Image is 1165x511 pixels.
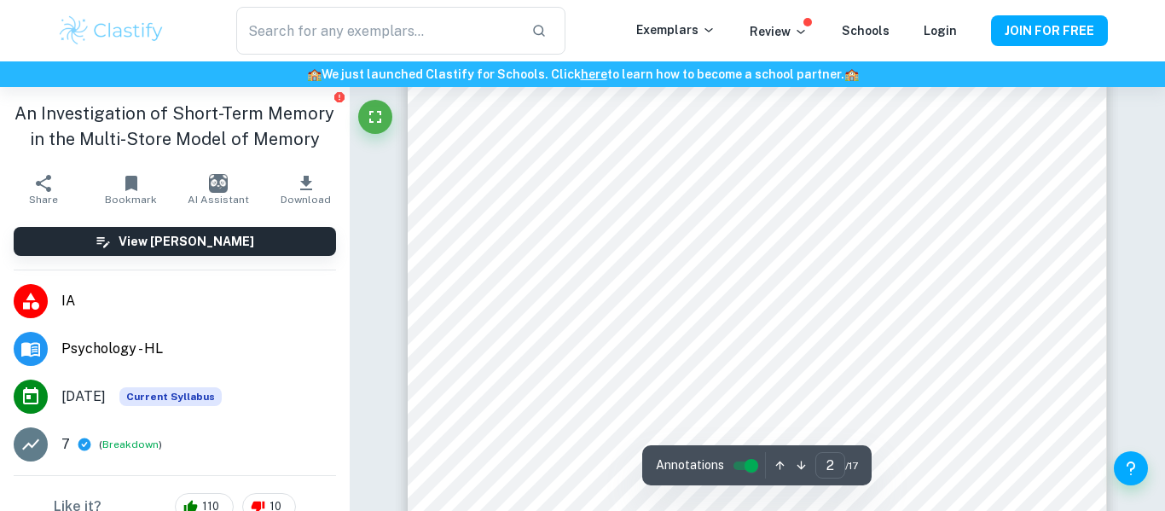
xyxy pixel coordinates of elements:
h6: We just launched Clastify for Schools. Click to learn how to become a school partner. [3,65,1162,84]
span: ( ) [99,437,162,453]
button: Help and Feedback [1114,451,1148,485]
span: 🏫 [307,67,322,81]
span: [DATE] [61,386,106,407]
span: Annotations [656,456,724,474]
span: IA [61,291,336,311]
button: JOIN FOR FREE [991,15,1108,46]
div: This exemplar is based on the current syllabus. Feel free to refer to it for inspiration/ideas wh... [119,387,222,406]
span: 🏫 [844,67,859,81]
img: Clastify logo [57,14,165,48]
span: / 17 [845,458,858,473]
p: 7 [61,434,70,455]
span: Psychology - HL [61,339,336,359]
a: Login [924,24,957,38]
h6: View [PERSON_NAME] [119,232,254,251]
button: View [PERSON_NAME] [14,227,336,256]
input: Search for any exemplars... [236,7,518,55]
span: AI Assistant [188,194,249,206]
button: Download [262,165,349,213]
button: Fullscreen [358,100,392,134]
a: here [581,67,607,81]
button: AI Assistant [175,165,262,213]
p: Exemplars [636,20,716,39]
a: Schools [842,24,890,38]
button: Breakdown [102,437,159,452]
h1: An Investigation of Short-Term Memory in the Multi-Store Model of Memory [14,101,336,152]
span: Bookmark [105,194,157,206]
span: Download [281,194,331,206]
button: Bookmark [87,165,174,213]
span: Current Syllabus [119,387,222,406]
p: Review [750,22,808,41]
span: Share [29,194,58,206]
img: AI Assistant [209,174,228,193]
button: Report issue [333,90,346,103]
